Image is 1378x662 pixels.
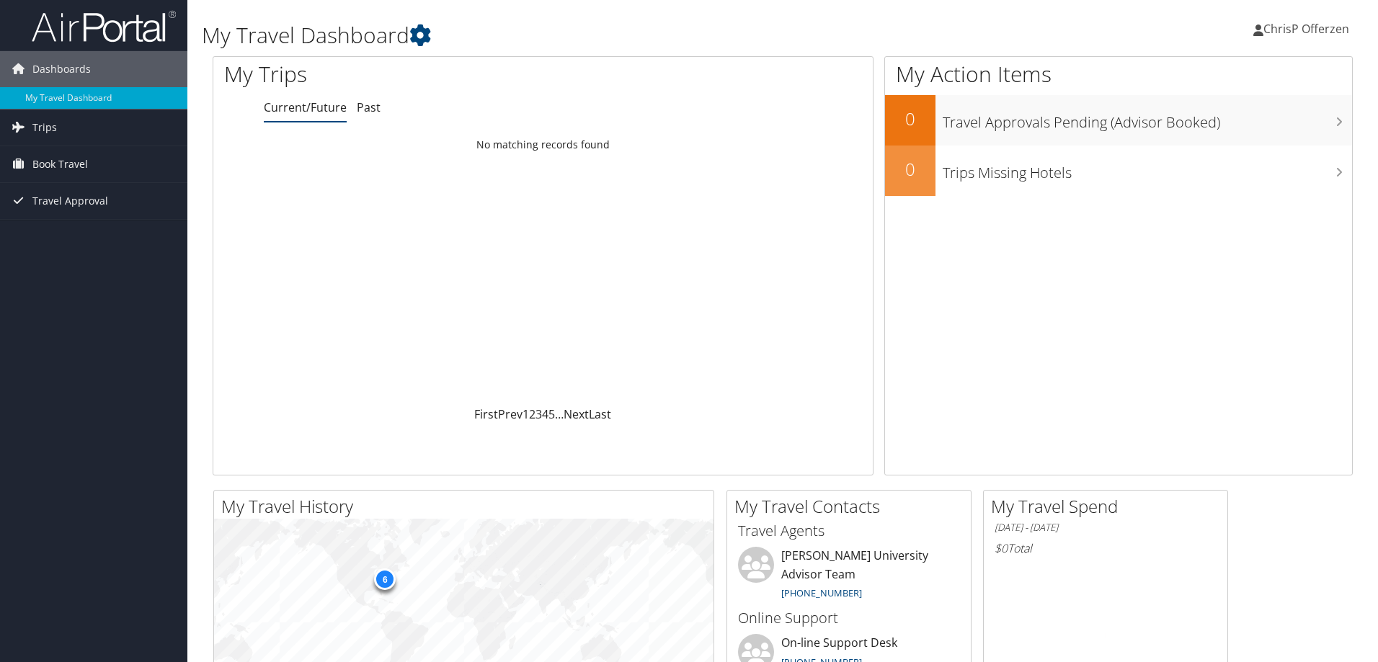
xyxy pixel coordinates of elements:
h2: My Travel Spend [991,494,1227,519]
span: … [555,406,564,422]
td: No matching records found [213,132,873,158]
a: 3 [535,406,542,422]
span: $0 [995,540,1008,556]
a: Past [357,99,381,115]
a: [PHONE_NUMBER] [781,586,862,599]
a: 0Trips Missing Hotels [885,146,1352,196]
h1: My Trips [224,59,587,89]
a: 4 [542,406,548,422]
span: Book Travel [32,146,88,182]
a: Last [589,406,611,422]
div: 6 [374,568,396,590]
h3: Travel Approvals Pending (Advisor Booked) [943,105,1352,133]
span: ChrisP Offerzen [1263,21,1349,37]
a: ChrisP Offerzen [1253,7,1364,50]
a: 0Travel Approvals Pending (Advisor Booked) [885,95,1352,146]
h3: Travel Agents [738,521,960,541]
img: airportal-logo.png [32,9,176,43]
h2: 0 [885,107,935,131]
h6: [DATE] - [DATE] [995,521,1217,534]
h2: My Travel Contacts [734,494,971,519]
h3: Trips Missing Hotels [943,156,1352,183]
span: Dashboards [32,51,91,87]
h2: 0 [885,157,935,182]
span: Travel Approval [32,183,108,219]
h6: Total [995,540,1217,556]
span: Trips [32,109,57,146]
a: First [474,406,498,422]
a: 1 [523,406,529,422]
a: Prev [498,406,523,422]
a: 5 [548,406,555,422]
h2: My Travel History [221,494,714,519]
h1: My Travel Dashboard [202,20,977,50]
h3: Online Support [738,608,960,628]
a: Current/Future [264,99,347,115]
a: Next [564,406,589,422]
li: [PERSON_NAME] University Advisor Team [731,547,967,606]
a: 2 [529,406,535,422]
h1: My Action Items [885,59,1352,89]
